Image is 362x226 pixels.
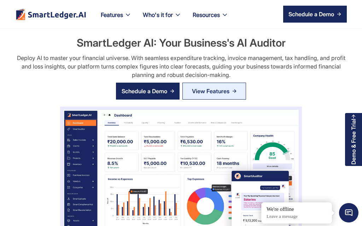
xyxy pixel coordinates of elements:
[137,10,187,28] div: Who's it for
[350,119,357,165] div: Demo & Free Trial
[232,89,237,93] img: Arrow Right Blue
[101,10,123,20] div: Features
[170,89,174,93] img: arrow right icon
[122,87,167,95] div: Schedule a Demo
[267,206,327,213] div: We're offline
[192,85,229,97] div: View Features
[8,35,354,50] h2: SmartLedger AI: Your Business's AI Auditor
[182,83,246,100] a: View Features
[283,6,347,23] a: Schedule a Demo
[267,214,327,220] p: Leave a message
[337,12,341,16] img: arrow right icon
[15,8,87,20] a: home
[288,10,334,18] div: Schedule a Demo
[95,10,137,28] div: Features
[143,10,173,20] div: Who's it for
[15,8,87,20] img: footer logo
[12,54,350,79] div: Deploy AI to master your financial universe. With seamless expenditure tracking, invoice manageme...
[116,83,180,100] a: Schedule a Demo
[193,10,220,20] div: Resources
[339,203,358,222] span: Chat Widget
[187,10,234,28] div: Resources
